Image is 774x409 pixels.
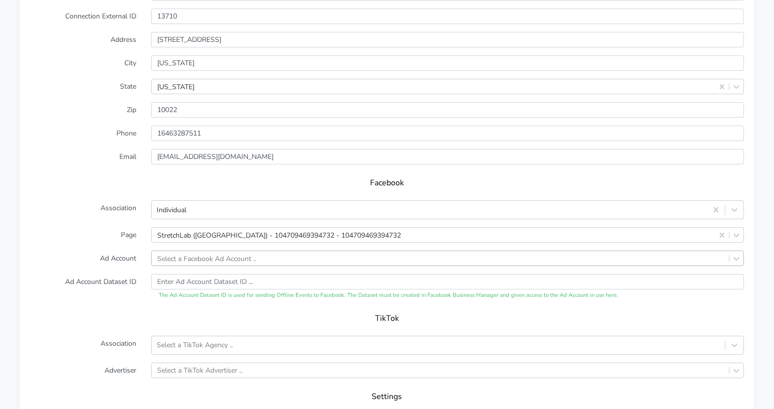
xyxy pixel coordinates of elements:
[158,365,243,376] div: Select a TikTok Advertiser ..
[22,55,144,71] label: City
[22,200,144,219] label: Association
[151,102,744,118] input: Enter Zip ..
[40,314,734,323] h5: TikTok
[158,253,257,264] div: Select a Facebook Ad Account ..
[40,178,734,188] h5: Facebook
[151,291,744,300] div: The Ad Account Dataset ID is used for sending Offline Events to Facebook. The Dataset must be cre...
[157,340,233,351] div: Select a TikTok Agency ..
[22,126,144,141] label: Phone
[22,227,144,243] label: Page
[151,32,744,47] input: Enter Address ..
[22,8,144,24] label: Connection External ID
[151,55,744,71] input: Enter the City ..
[22,102,144,118] label: Zip
[22,274,144,300] label: Ad Account Dataset ID
[151,274,744,289] input: Enter Ad Account Dataset ID ...
[22,363,144,378] label: Advertiser
[158,230,401,240] div: StretchLab ([GEOGRAPHIC_DATA]) - 104709469394732 - 104709469394732
[151,126,744,141] input: Enter phone ...
[22,32,144,47] label: Address
[22,336,144,355] label: Association
[40,392,734,402] h5: Settings
[157,205,187,215] div: Individual
[151,8,744,24] input: Enter the external ID ..
[158,81,195,92] div: [US_STATE]
[22,149,144,164] label: Email
[22,251,144,266] label: Ad Account
[22,79,144,94] label: State
[151,149,744,164] input: Enter Email ...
